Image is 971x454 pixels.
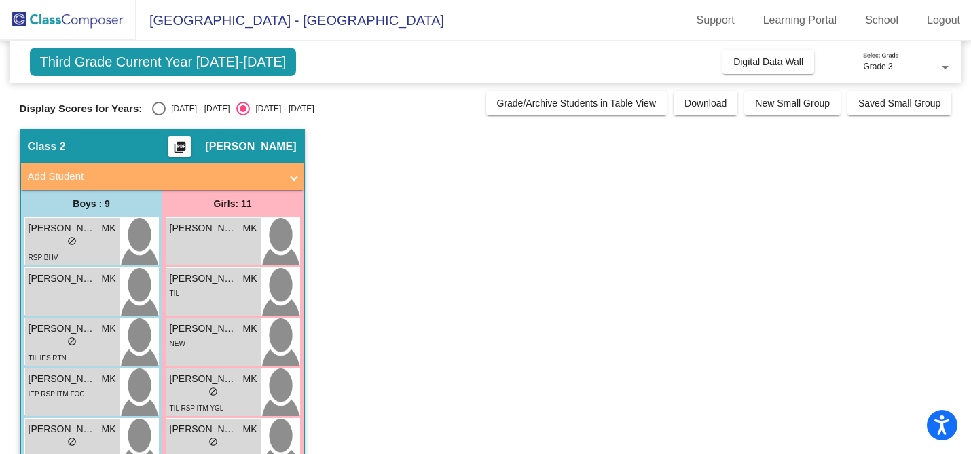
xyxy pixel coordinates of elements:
[102,372,116,386] span: MK
[243,322,257,336] span: MK
[752,10,848,31] a: Learning Portal
[674,91,737,115] button: Download
[67,337,77,346] span: do_not_disturb_alt
[208,387,218,396] span: do_not_disturb_alt
[170,372,238,386] span: [PERSON_NAME]
[497,98,657,109] span: Grade/Archive Students in Table View
[684,98,727,109] span: Download
[29,372,96,386] span: [PERSON_NAME]
[744,91,841,115] button: New Small Group
[152,102,314,115] mat-radio-group: Select an option
[847,91,951,115] button: Saved Small Group
[168,136,191,157] button: Print Students Details
[170,404,224,412] span: TIL RSP ITM YGL
[29,322,96,336] span: [PERSON_NAME]
[21,163,304,190] mat-expansion-panel-header: Add Student
[686,10,746,31] a: Support
[162,190,304,217] div: Girls: 11
[170,221,238,235] span: [PERSON_NAME]
[29,254,58,261] span: RSP BHV
[29,271,96,286] span: [PERSON_NAME]
[102,422,116,436] span: MK
[29,354,67,362] span: TIL IES RTN
[67,236,77,246] span: do_not_disturb_alt
[170,322,238,336] span: [PERSON_NAME]
[170,290,179,297] span: TIL
[722,50,814,74] button: Digital Data Wall
[20,102,143,115] span: Display Scores for Years:
[29,390,85,398] span: IEP RSP ITM FOC
[28,169,280,185] mat-panel-title: Add Student
[28,140,66,153] span: Class 2
[863,62,892,71] span: Grade 3
[30,48,297,76] span: Third Grade Current Year [DATE]-[DATE]
[29,422,96,436] span: [PERSON_NAME]
[102,271,116,286] span: MK
[136,10,444,31] span: [GEOGRAPHIC_DATA] - [GEOGRAPHIC_DATA]
[916,10,971,31] a: Logout
[102,322,116,336] span: MK
[858,98,940,109] span: Saved Small Group
[243,422,257,436] span: MK
[21,190,162,217] div: Boys : 9
[29,221,96,235] span: [PERSON_NAME]
[755,98,830,109] span: New Small Group
[170,340,185,347] span: NEW
[733,56,803,67] span: Digital Data Wall
[102,221,116,235] span: MK
[170,271,238,286] span: [PERSON_NAME]
[205,140,296,153] span: [PERSON_NAME]
[250,102,314,115] div: [DATE] - [DATE]
[170,422,238,436] span: [PERSON_NAME]
[486,91,667,115] button: Grade/Archive Students in Table View
[208,437,218,447] span: do_not_disturb_alt
[67,437,77,447] span: do_not_disturb_alt
[243,221,257,235] span: MK
[243,271,257,286] span: MK
[172,140,188,159] mat-icon: picture_as_pdf
[166,102,230,115] div: [DATE] - [DATE]
[854,10,909,31] a: School
[243,372,257,386] span: MK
